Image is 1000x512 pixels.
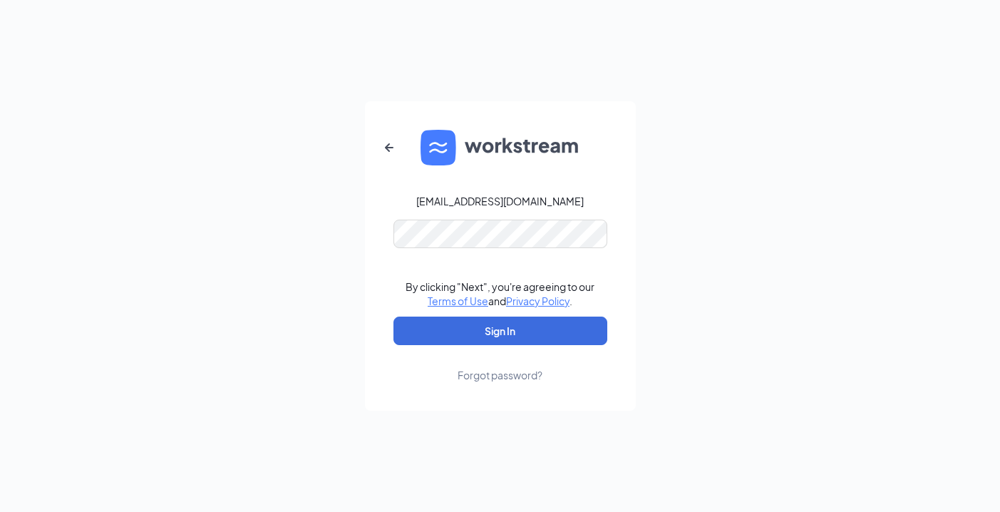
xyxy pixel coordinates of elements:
[428,295,488,307] a: Terms of Use
[416,194,584,208] div: [EMAIL_ADDRESS][DOMAIN_NAME]
[393,317,607,345] button: Sign In
[381,139,398,156] svg: ArrowLeftNew
[458,368,542,382] div: Forgot password?
[406,280,594,308] div: By clicking "Next", you're agreeing to our and .
[421,130,580,165] img: WS logo and Workstream text
[372,130,406,165] button: ArrowLeftNew
[458,345,542,382] a: Forgot password?
[506,295,569,307] a: Privacy Policy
